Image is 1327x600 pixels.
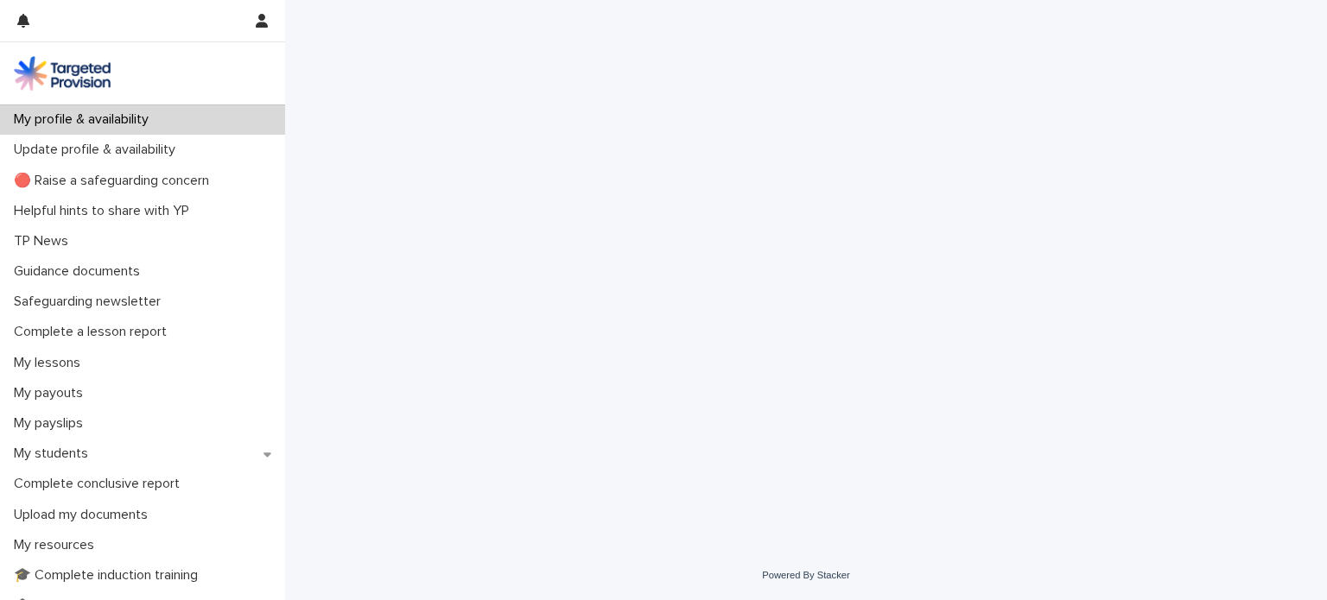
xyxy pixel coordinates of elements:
p: Upload my documents [7,507,162,523]
p: 🎓 Complete induction training [7,567,212,584]
p: Safeguarding newsletter [7,294,175,310]
p: Complete a lesson report [7,324,181,340]
a: Powered By Stacker [762,570,849,580]
p: Update profile & availability [7,142,189,158]
p: TP News [7,233,82,249]
p: Complete conclusive report [7,476,194,492]
p: My students [7,445,102,462]
img: M5nRWzHhSzIhMunXDL62 [14,56,111,91]
p: My resources [7,537,108,553]
p: Guidance documents [7,263,154,280]
p: My lessons [7,355,94,371]
p: Helpful hints to share with YP [7,203,203,219]
p: My payouts [7,385,97,401]
p: 🔴 Raise a safeguarding concern [7,173,223,189]
p: My payslips [7,415,97,432]
p: My profile & availability [7,111,162,128]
